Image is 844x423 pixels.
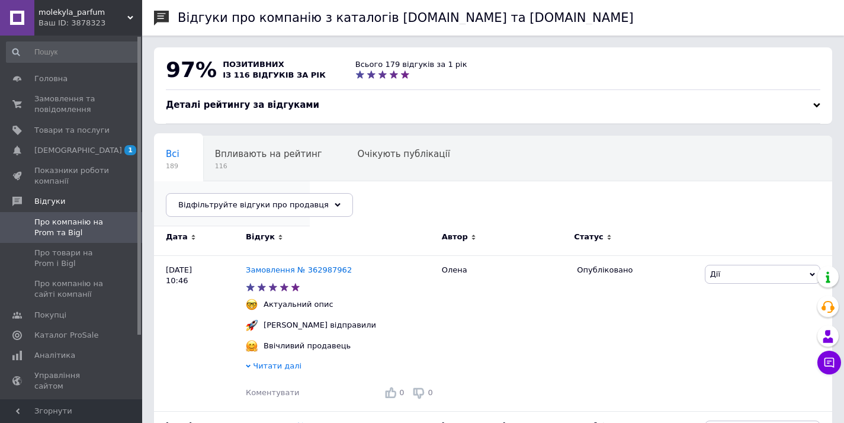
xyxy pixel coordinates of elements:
[166,57,217,82] span: 97%
[215,149,322,159] span: Впливають на рейтинг
[166,162,179,171] span: 189
[246,232,275,242] span: Відгук
[34,248,110,269] span: Про товари на Prom і Bigl
[577,265,695,275] div: Опубліковано
[574,232,604,242] span: Статус
[166,232,188,242] span: Дата
[34,73,68,84] span: Головна
[166,100,319,110] span: Деталі рейтингу за відгуками
[246,340,258,352] img: :hugging_face:
[358,149,450,159] span: Очікують публікації
[166,99,820,111] div: Деталі рейтингу за відгуками
[246,319,258,331] img: :rocket:
[34,278,110,300] span: Про компанію на сайті компанії
[223,70,326,79] span: із 116 відгуків за рік
[246,387,299,398] div: Коментувати
[34,330,98,341] span: Каталог ProSale
[34,125,110,136] span: Товари та послуги
[166,149,179,159] span: Всі
[34,165,110,187] span: Показники роботи компанії
[6,41,140,63] input: Пошук
[178,11,634,25] h1: Відгуки про компанію з каталогів [DOMAIN_NAME] та [DOMAIN_NAME]
[34,370,110,392] span: Управління сайтом
[154,181,310,226] div: Опубліковані без коментаря
[399,388,404,397] span: 0
[261,299,336,310] div: Актуальний опис
[34,94,110,115] span: Замовлення та повідомлення
[154,255,246,411] div: [DATE] 10:46
[34,196,65,207] span: Відгуки
[436,255,572,411] div: Олена
[428,388,432,397] span: 0
[817,351,841,374] button: Чат з покупцем
[124,145,136,155] span: 1
[38,18,142,28] div: Ваш ID: 3878323
[246,388,299,397] span: Коментувати
[355,59,467,70] div: Всього 179 відгуків за 1 рік
[246,299,258,310] img: :nerd_face:
[246,265,352,274] a: Замовлення № 362987962
[223,60,284,69] span: позитивних
[710,270,720,278] span: Дії
[215,162,322,171] span: 116
[261,341,354,351] div: Ввічливий продавець
[34,217,110,238] span: Про компанію на Prom та Bigl
[261,320,379,331] div: [PERSON_NAME] відправили
[253,361,301,370] span: Читати далі
[246,361,436,374] div: Читати далі
[166,194,286,204] span: Опубліковані без комен...
[34,310,66,321] span: Покупці
[178,200,329,209] span: Відфільтруйте відгуки про продавця
[34,350,75,361] span: Аналітика
[34,145,122,156] span: [DEMOGRAPHIC_DATA]
[38,7,127,18] span: molekyla_parfum
[442,232,468,242] span: Автор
